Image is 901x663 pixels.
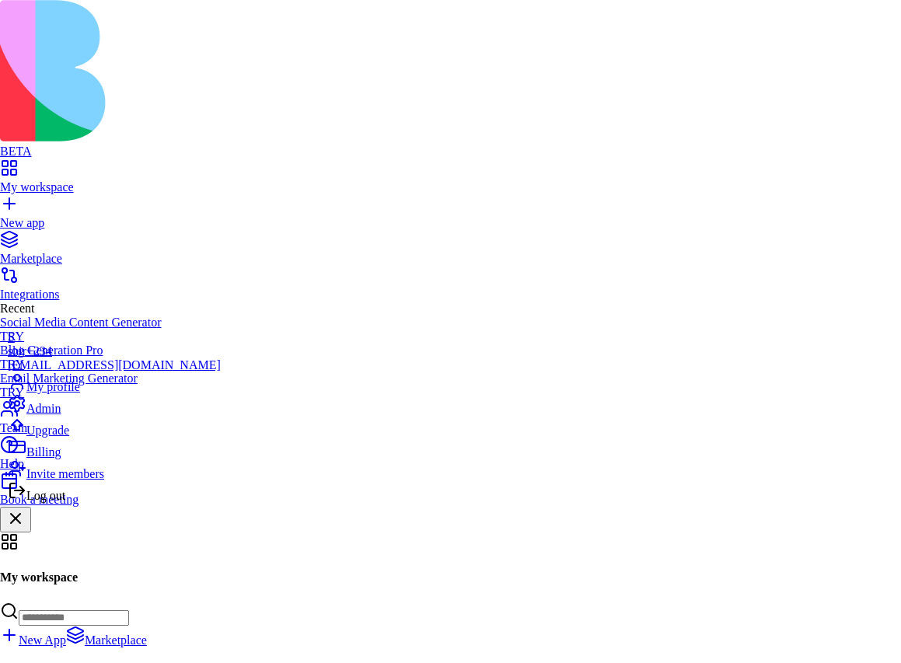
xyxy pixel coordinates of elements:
[26,424,69,437] span: Upgrade
[8,416,221,438] a: Upgrade
[26,489,65,502] span: Log out
[26,402,61,415] span: Admin
[8,344,221,358] div: shir+234
[8,330,15,344] span: S
[8,372,221,394] a: My profile
[8,459,221,481] a: Invite members
[8,358,221,372] div: [EMAIL_ADDRESS][DOMAIN_NAME]
[8,394,221,416] a: Admin
[8,330,221,372] a: Sshir+234[EMAIL_ADDRESS][DOMAIN_NAME]
[8,438,221,459] a: Billing
[26,467,104,480] span: Invite members
[26,445,61,459] span: Billing
[26,380,80,393] span: My profile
